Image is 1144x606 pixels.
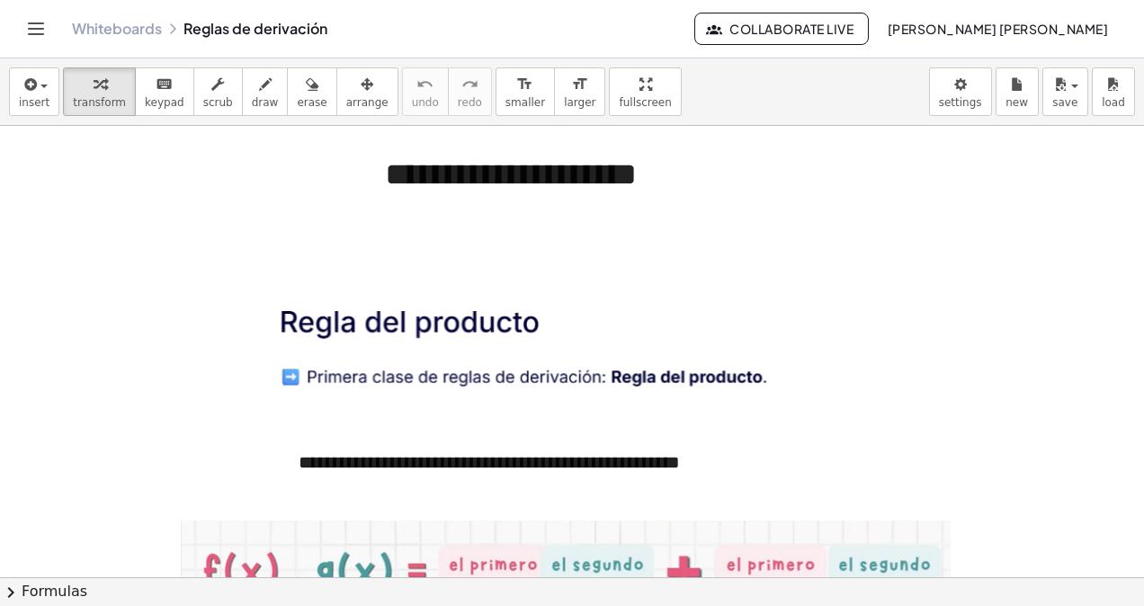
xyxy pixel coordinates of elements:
[872,13,1122,45] button: [PERSON_NAME] [PERSON_NAME]
[252,96,279,109] span: draw
[402,67,449,116] button: undoundo
[1042,67,1088,116] button: save
[516,74,533,95] i: format_size
[287,67,336,116] button: erase
[1102,96,1125,109] span: load
[336,67,398,116] button: arrange
[19,96,49,109] span: insert
[564,96,595,109] span: larger
[412,96,439,109] span: undo
[619,96,671,109] span: fullscreen
[203,96,233,109] span: scrub
[1052,96,1077,109] span: save
[156,74,173,95] i: keyboard
[496,67,555,116] button: format_sizesmaller
[63,67,136,116] button: transform
[694,13,869,45] button: Collaborate Live
[416,74,433,95] i: undo
[571,74,588,95] i: format_size
[448,67,492,116] button: redoredo
[609,67,681,116] button: fullscreen
[297,96,326,109] span: erase
[996,67,1039,116] button: new
[135,67,194,116] button: keyboardkeypad
[73,96,126,109] span: transform
[461,74,478,95] i: redo
[242,67,289,116] button: draw
[929,67,992,116] button: settings
[9,67,59,116] button: insert
[193,67,243,116] button: scrub
[505,96,545,109] span: smaller
[22,14,50,43] button: Toggle navigation
[346,96,389,109] span: arrange
[554,67,605,116] button: format_sizelarger
[1005,96,1028,109] span: new
[458,96,482,109] span: redo
[72,20,162,38] a: Whiteboards
[887,21,1108,37] span: [PERSON_NAME] [PERSON_NAME]
[1092,67,1135,116] button: load
[145,96,184,109] span: keypad
[710,21,854,37] span: Collaborate Live
[939,96,982,109] span: settings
